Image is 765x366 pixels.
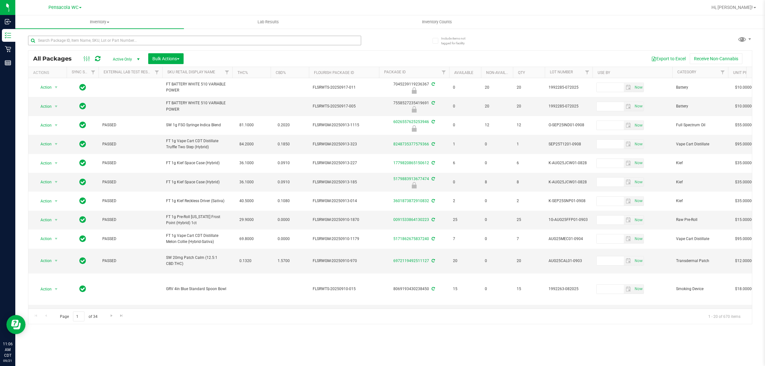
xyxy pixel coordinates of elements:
[453,122,477,128] span: 0
[35,285,52,294] span: Action
[624,285,633,294] span: select
[28,36,361,45] input: Search Package ID, Item Name, SKU, Lot or Part Number...
[732,158,757,168] span: $35.00000
[73,311,84,321] input: 1
[5,32,11,39] inline-svg: Inventory
[517,236,541,242] span: 7
[624,234,633,243] span: select
[517,122,541,128] span: 12
[35,216,52,224] span: Action
[79,121,86,129] span: In Sync
[633,159,644,168] span: select
[431,161,435,165] span: Sync from Compliance System
[624,83,633,92] span: select
[236,121,257,130] span: 81.1000
[274,140,293,149] span: 0.1850
[236,215,257,224] span: 29.9000
[236,256,255,266] span: 0.1320
[48,5,78,10] span: Pensacola WC
[166,122,229,128] span: SW 1g FSO Syringe Indica Blend
[549,103,589,109] span: 1992285-072025
[33,70,64,75] div: Actions
[236,140,257,149] span: 84.2000
[249,19,288,25] span: Lab Results
[485,198,509,204] span: 0
[676,236,724,242] span: Vape Cart Distillate
[431,259,435,263] span: Sync from Compliance System
[313,84,375,91] span: FLSRWTS-20250917-011
[79,83,86,92] span: In Sync
[624,216,633,224] span: select
[378,125,450,132] div: Newly Received
[624,256,633,265] span: select
[517,179,541,185] span: 8
[676,160,724,166] span: Kief
[15,15,184,29] a: Inventory
[517,198,541,204] span: 2
[274,256,293,266] span: 1.5700
[431,120,435,124] span: Sync from Compliance System
[453,258,477,264] span: 20
[33,55,78,62] span: All Packages
[52,197,60,206] span: select
[453,103,477,109] span: 0
[711,5,753,10] span: Hi, [PERSON_NAME]!
[624,102,633,111] span: select
[633,140,644,149] span: Set Current date
[274,215,293,224] span: 0.0000
[549,198,589,204] span: K-SEP25SNP01-0908
[517,258,541,264] span: 20
[236,234,257,244] span: 69.8000
[485,122,509,128] span: 12
[52,140,60,149] span: select
[732,83,757,92] span: $10.00000
[167,70,215,74] a: Sku Retail Display Name
[274,158,293,168] span: 0.0910
[102,217,158,223] span: PASSED
[79,215,86,224] span: In Sync
[274,196,293,206] span: 0.1080
[5,18,11,25] inline-svg: Inbound
[485,179,509,185] span: 8
[676,141,724,147] span: Vape Cart Distillate
[393,259,429,263] a: 6972119492511127
[549,236,589,242] span: AUG25MEC01-0904
[55,311,103,321] span: Page of 34
[79,284,86,293] span: In Sync
[718,67,728,78] a: Filter
[733,70,753,75] a: Unit Price
[313,198,375,204] span: FLSRWGM-20250913-014
[633,178,644,187] span: select
[52,159,60,168] span: select
[453,198,477,204] span: 2
[624,159,633,168] span: select
[35,83,52,92] span: Action
[313,160,375,166] span: FLSRWGM-20250913-227
[35,234,52,243] span: Action
[453,141,477,147] span: 1
[732,140,757,149] span: $95.00000
[485,141,509,147] span: 0
[102,198,158,204] span: PASSED
[79,140,86,149] span: In Sync
[166,81,229,93] span: FT BATTERY WHITE 510 VARIABLE POWER
[633,216,644,224] span: select
[393,120,429,124] a: 6026557625253946
[313,179,375,185] span: FLSRWGM-20250913-185
[453,160,477,166] span: 6
[88,67,98,78] a: Filter
[104,70,154,74] a: External Lab Test Result
[79,178,86,187] span: In Sync
[237,70,248,75] a: THC%
[633,234,644,243] span: select
[431,199,435,203] span: Sync from Compliance System
[517,84,541,91] span: 20
[236,178,257,187] span: 36.1000
[236,196,257,206] span: 40.5000
[52,178,60,187] span: select
[732,256,757,266] span: $12.00000
[633,178,644,187] span: Set Current date
[393,199,429,203] a: 3601873872910832
[35,197,52,206] span: Action
[549,179,589,185] span: K-AUG25JCW01-0828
